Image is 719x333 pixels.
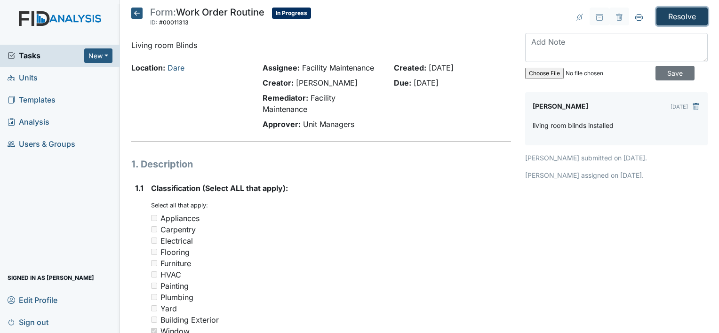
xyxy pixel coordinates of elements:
input: Electrical [151,238,157,244]
label: [PERSON_NAME] [533,100,588,113]
span: Signed in as [PERSON_NAME] [8,270,94,285]
div: Appliances [160,213,200,224]
span: Facility Maintenance [302,63,374,72]
strong: Location: [131,63,165,72]
div: Flooring [160,246,190,258]
span: Classification (Select ALL that apply): [151,183,288,193]
input: Yard [151,305,157,311]
div: Work Order Routine [150,8,264,28]
span: Templates [8,93,56,107]
input: Resolve [656,8,708,25]
span: [DATE] [429,63,454,72]
input: Carpentry [151,226,157,232]
span: In Progress [272,8,311,19]
input: HVAC [151,271,157,277]
span: Form: [150,7,176,18]
span: Users & Groups [8,137,75,151]
span: ID: [150,19,158,26]
input: Appliances [151,215,157,221]
span: #00011313 [159,19,189,26]
h1: 1. Description [131,157,511,171]
a: Tasks [8,50,84,61]
div: Painting [160,280,189,292]
input: Flooring [151,249,157,255]
span: [PERSON_NAME] [296,78,358,87]
div: HVAC [160,269,181,280]
label: 1.1 [135,182,144,194]
strong: Created: [394,63,426,72]
span: Sign out [8,315,48,329]
strong: Approver: [263,119,301,129]
span: Unit Managers [303,119,354,129]
span: Analysis [8,115,49,129]
strong: Assignee: [263,63,300,72]
input: Plumbing [151,294,157,300]
span: Edit Profile [8,293,57,307]
strong: Creator: [263,78,294,87]
input: Save [655,66,695,80]
input: Building Exterior [151,317,157,323]
input: Painting [151,283,157,289]
div: Carpentry [160,224,196,235]
div: Plumbing [160,292,193,303]
span: [DATE] [414,78,439,87]
div: Building Exterior [160,314,219,325]
span: Units [8,71,38,85]
p: Living room Blinds [131,40,511,51]
button: New [84,48,112,63]
strong: Remediator: [263,93,308,103]
p: [PERSON_NAME] assigned on [DATE]. [525,170,708,180]
div: Electrical [160,235,193,246]
input: Furniture [151,260,157,266]
p: living room blinds installed [533,120,614,130]
div: Yard [160,303,177,314]
div: Furniture [160,258,191,269]
p: [PERSON_NAME] submitted on [DATE]. [525,153,708,163]
small: [DATE] [671,103,688,110]
strong: Due: [394,78,411,87]
a: Dare [168,63,184,72]
small: Select all that apply: [151,202,208,209]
